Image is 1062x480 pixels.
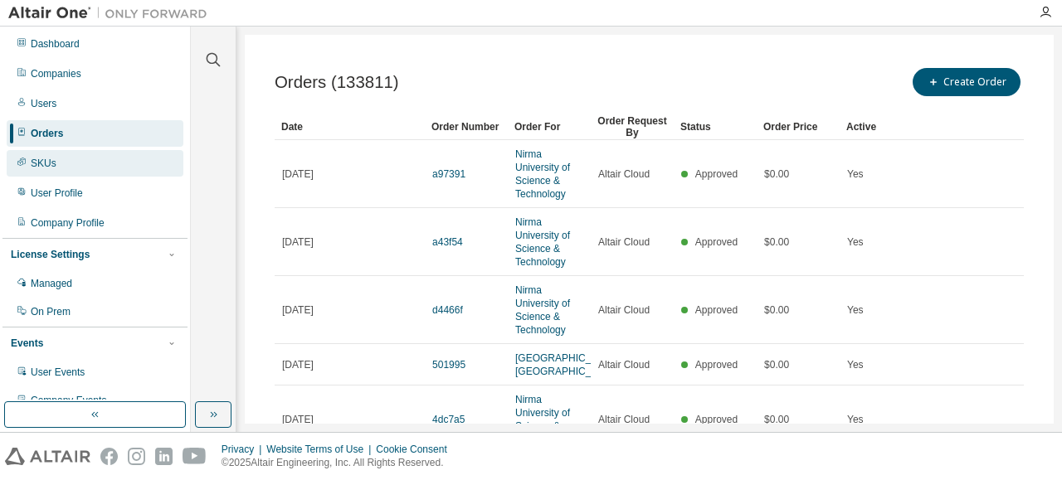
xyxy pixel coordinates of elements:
img: instagram.svg [128,448,145,465]
a: Nirma University of Science & Technology [515,394,570,445]
div: Company Profile [31,216,105,230]
span: Altair Cloud [598,167,650,181]
img: altair_logo.svg [5,448,90,465]
span: $0.00 [764,413,789,426]
div: Active [846,114,916,140]
div: On Prem [31,305,71,318]
a: Nirma University of Science & Technology [515,216,570,268]
div: Dashboard [31,37,80,51]
span: $0.00 [764,167,789,181]
a: Nirma University of Science & Technology [515,148,570,200]
span: Approved [695,304,738,316]
span: Yes [847,358,864,371]
div: Order Number [431,114,501,140]
div: Events [11,337,43,350]
span: Approved [695,359,738,371]
span: [DATE] [282,235,314,249]
button: Create Order [913,68,1021,96]
span: $0.00 [764,303,789,317]
div: Order Price [763,114,833,140]
a: [GEOGRAPHIC_DATA], [GEOGRAPHIC_DATA] [515,352,621,377]
a: d4466f [432,304,463,316]
a: a97391 [432,168,465,180]
span: Orders (133811) [275,73,399,92]
span: Altair Cloud [598,358,650,371]
a: Nirma University of Science & Technology [515,284,570,336]
p: © 2025 Altair Engineering, Inc. All Rights Reserved. [222,456,457,470]
span: Approved [695,414,738,425]
span: [DATE] [282,358,314,371]
div: Users [31,97,56,110]
span: Yes [847,235,864,249]
img: facebook.svg [100,448,118,465]
span: Yes [847,167,864,181]
span: Approved [695,236,738,248]
div: Orders [31,127,63,140]
span: Yes [847,413,864,426]
div: Date [281,114,418,140]
span: [DATE] [282,413,314,426]
span: $0.00 [764,235,789,249]
a: 501995 [432,359,465,371]
div: User Profile [31,187,83,200]
span: Approved [695,168,738,180]
img: linkedin.svg [155,448,173,465]
img: youtube.svg [183,448,207,465]
span: Yes [847,303,864,317]
span: $0.00 [764,358,789,371]
div: Companies [31,67,81,80]
img: Altair One [8,5,216,22]
div: Cookie Consent [376,443,456,456]
a: 4dc7a5 [432,414,465,425]
span: Altair Cloud [598,235,650,249]
div: Managed [31,277,72,290]
span: [DATE] [282,167,314,181]
div: Status [680,114,750,140]
div: Company Events [31,394,106,407]
div: Privacy [222,443,266,456]
span: [DATE] [282,303,314,317]
div: Website Terms of Use [266,443,376,456]
span: Altair Cloud [598,413,650,426]
div: Order For [514,114,584,140]
a: a43f54 [432,236,463,248]
div: User Events [31,366,85,379]
div: Order Request By [597,114,667,140]
span: Altair Cloud [598,303,650,317]
div: SKUs [31,157,56,170]
div: License Settings [11,248,90,261]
